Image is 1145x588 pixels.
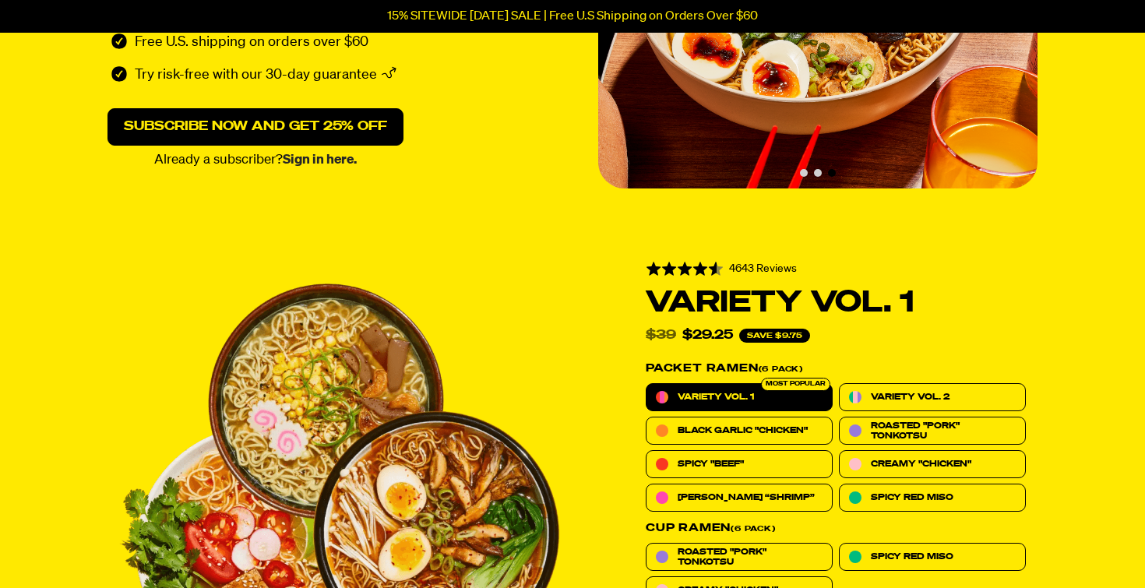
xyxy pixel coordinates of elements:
o: Cup Ramen [646,523,731,533]
h1: Variety Vol. 1 [646,290,1026,316]
span: Save $9.75 [739,329,810,343]
div: Carousel pagination [800,169,836,177]
a: Sign in here. [283,153,357,167]
span: Variety Vol. 2 [871,392,949,402]
p: Already a subscriber? [107,153,403,167]
span: Spicy Red Miso [871,551,953,562]
span: [PERSON_NAME] “Shrimp” [678,492,815,502]
span: 4643 Reviews [729,263,797,274]
span: Variety Vol. 1 [678,392,754,402]
p: Try risk-free with our 30-day guarantee [135,66,377,86]
del: $39 [646,329,676,342]
o: Packet Ramen [646,363,759,374]
span: Spicy "Beef" [678,459,744,469]
span: Spicy Red Miso [871,492,953,502]
span: Roasted "Pork" Tonkotsu [678,547,823,567]
label: (6 Pack) [646,363,1026,374]
p: Free U.S. shipping on orders over $60 [135,33,368,51]
p: 15% SITEWIDE [DATE] SALE | Free U.S Shipping on Orders Over $60 [387,9,758,23]
label: (6 Pack) [646,523,1026,533]
div: $29.25 [682,329,733,342]
span: Creamy "Chicken" [871,459,971,469]
span: Roasted "Pork" Tonkotsu [871,421,1016,441]
div: Most Popular [761,378,830,391]
span: Black Garlic "Chicken" [678,425,808,435]
a: Subscribe now and get 25% off [107,108,403,146]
